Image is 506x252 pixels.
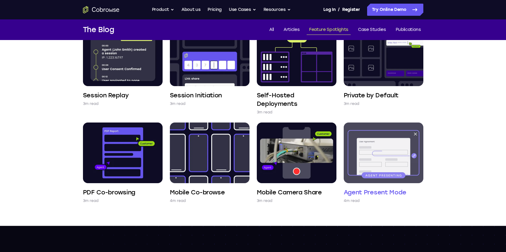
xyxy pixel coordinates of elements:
[344,123,423,183] img: Agent Present Mode
[83,123,163,183] img: PDF Co-browsing
[344,101,360,107] p: 3m read
[344,91,399,99] h4: Private by Default
[208,4,222,16] a: Pricing
[83,25,163,107] a: Session Replay 3m read
[356,25,388,35] a: Case Studies
[170,123,250,183] img: Mobile Co-browse
[257,123,336,204] a: Mobile Camera Share 3m read
[323,4,336,16] a: Log In
[83,188,136,197] h4: PDF Co-browsing
[344,198,360,204] p: 4m read
[170,198,186,204] p: 4m read
[344,25,423,107] a: Private by Default 3m read
[281,25,302,35] a: Articles
[83,123,163,204] a: PDF Co-browsing 3m read
[307,25,351,35] a: Feature Spotlights
[170,188,225,197] h4: Mobile Co-browse
[170,123,250,204] a: Mobile Co-browse 4m read
[83,24,114,35] h1: The Blog
[83,6,119,13] a: Go to the home page
[257,25,336,115] a: Self-Hosted Deployments 3m read
[263,4,291,16] button: Resources
[83,198,99,204] p: 3m read
[257,188,322,197] h4: Mobile Camera Share
[257,91,336,108] h4: Self-Hosted Deployments
[257,109,273,115] p: 3m read
[338,6,340,13] span: /
[170,25,250,86] img: Session Initiation
[344,123,423,204] a: Agent Present Mode 4m read
[257,123,336,183] img: Mobile Camera Share
[257,25,336,86] img: Self-Hosted Deployments
[257,198,273,204] p: 3m read
[170,91,222,99] h4: Session Initiation
[170,25,250,107] a: Session Initiation 3m read
[344,188,407,197] h4: Agent Present Mode
[344,25,423,86] img: Private by Default
[83,91,129,99] h4: Session Replay
[152,4,174,16] button: Product
[83,101,99,107] p: 3m read
[393,25,423,35] a: Publications
[367,4,423,16] a: Try Online Demo
[170,101,186,107] p: 3m read
[267,25,276,35] a: All
[342,4,360,16] a: Register
[83,25,163,86] img: Session Replay
[229,4,256,16] button: Use Cases
[181,4,200,16] a: About us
